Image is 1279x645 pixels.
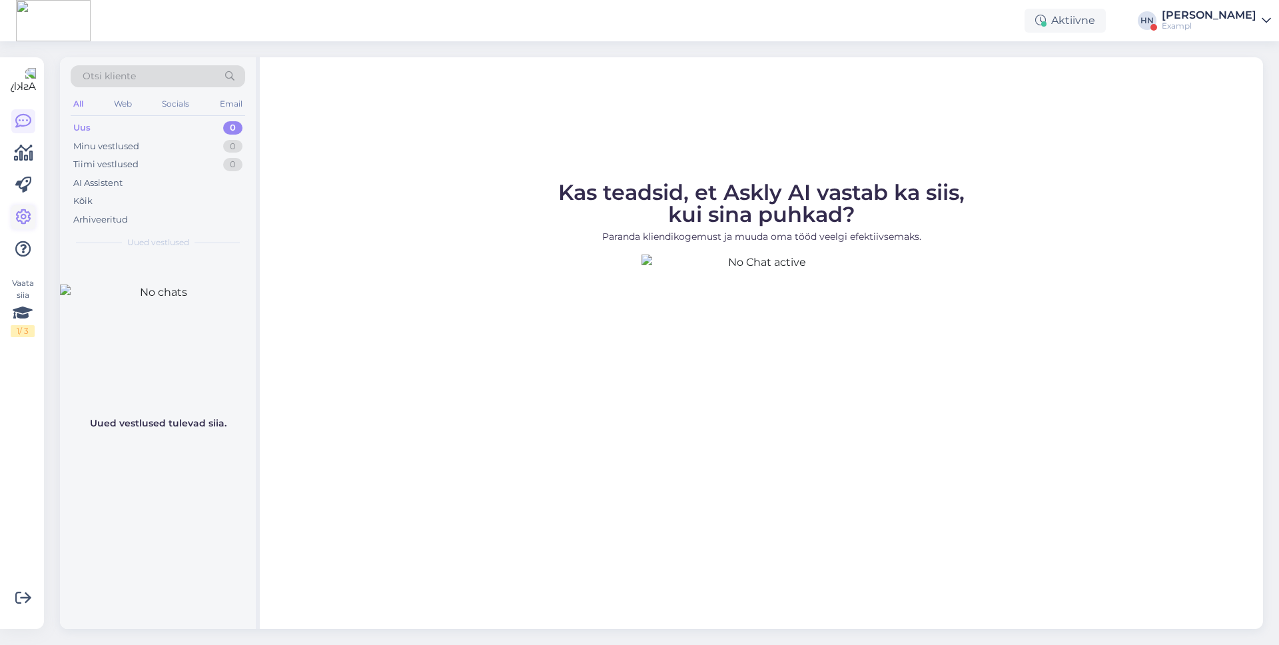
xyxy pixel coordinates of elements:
div: Kõik [73,195,93,208]
div: Uus [73,121,91,135]
div: Aktiivne [1025,9,1106,33]
div: All [71,95,86,113]
p: Uued vestlused tulevad siia. [90,416,226,430]
div: Vaata siia [11,277,35,337]
img: No chats [60,285,256,404]
span: Kas teadsid, et Askly AI vastab ka siis, kui sina puhkad? [558,179,965,227]
span: Otsi kliente [83,69,136,83]
div: HN [1138,11,1156,30]
div: Tiimi vestlused [73,158,139,171]
div: Arhiveeritud [73,213,128,227]
div: Web [111,95,135,113]
div: Minu vestlused [73,140,139,153]
a: [PERSON_NAME]Exampl [1162,10,1271,31]
p: Paranda kliendikogemust ja muuda oma tööd veelgi efektiivsemaks. [558,230,965,244]
div: AI Assistent [73,177,123,190]
span: Uued vestlused [127,237,189,249]
div: Socials [159,95,192,113]
div: Email [217,95,245,113]
div: 0 [223,140,242,153]
div: [PERSON_NAME] [1162,10,1256,21]
div: 1 / 3 [11,325,35,337]
img: Askly Logo [11,68,36,93]
img: No Chat active [641,255,881,494]
div: 0 [223,121,242,135]
div: Exampl [1162,21,1256,31]
div: 0 [223,158,242,171]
